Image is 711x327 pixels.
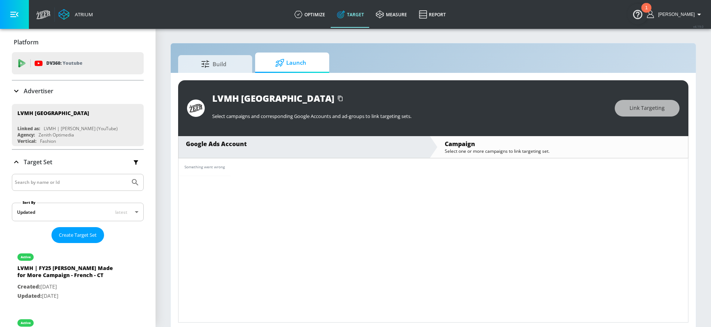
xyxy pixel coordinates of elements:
div: LVMH | [PERSON_NAME] (YouTube) [44,125,118,132]
div: Atrium [72,11,93,18]
span: Build [186,55,242,73]
p: [DATE] [17,291,121,301]
span: Create Target Set [59,231,97,239]
span: latest [115,209,127,215]
div: LVMH [GEOGRAPHIC_DATA] [212,92,334,104]
span: v 4.19.0 [693,24,704,28]
div: Linked as: [17,125,40,132]
div: Agency: [17,132,35,138]
div: DV360: Youtube [12,52,144,74]
p: [DATE] [17,282,121,291]
label: Sort By [21,200,37,205]
button: Create Target Set [51,227,104,243]
div: LVMH [GEOGRAPHIC_DATA] [17,109,89,117]
div: Platform [12,32,144,53]
div: 1 [645,8,648,17]
p: Platform [14,38,39,46]
span: login as: anthony.rios@zefr.com [655,12,695,17]
div: active [21,321,31,325]
div: Zenith Optimedia [39,132,74,138]
span: Launch [263,54,319,72]
a: Target [331,1,370,28]
input: Search by name or Id [15,178,127,187]
div: LVMH [GEOGRAPHIC_DATA]Linked as:LVMH | [PERSON_NAME] (YouTube)Agency:Zenith OptimediaVertical:Fas... [12,104,144,146]
p: Target Set [24,158,52,166]
div: Fashion [40,138,56,144]
button: Open Resource Center, 1 new notification [627,4,648,24]
a: measure [370,1,413,28]
div: Select one or more campaigns to link targeting set. [445,148,681,154]
div: Something went wrong [184,164,225,170]
div: Campaign [445,140,681,148]
a: optimize [288,1,331,28]
div: Google Ads Account [186,140,422,148]
div: Vertical: [17,138,36,144]
a: Report [413,1,452,28]
div: Google Ads Account [178,136,429,158]
p: Select campaigns and corresponding Google Accounts and ad-groups to link targeting sets. [212,113,607,119]
div: Target Set [12,150,144,174]
div: Advertiser [12,81,144,101]
span: Updated: [17,292,42,299]
div: active [21,255,31,259]
p: Advertiser [24,87,53,95]
div: activeLVMH | FY25 [PERSON_NAME] Made for More Campaign - French - CTCreated:[DATE]Updated:[DATE] [12,246,144,306]
span: Created: [17,283,40,290]
p: DV360: [46,59,82,67]
button: [PERSON_NAME] [647,10,704,19]
p: Youtube [63,59,82,67]
div: Updated [17,209,35,215]
div: LVMH | FY25 [PERSON_NAME] Made for More Campaign - French - CT [17,264,121,282]
a: Atrium [59,9,93,20]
